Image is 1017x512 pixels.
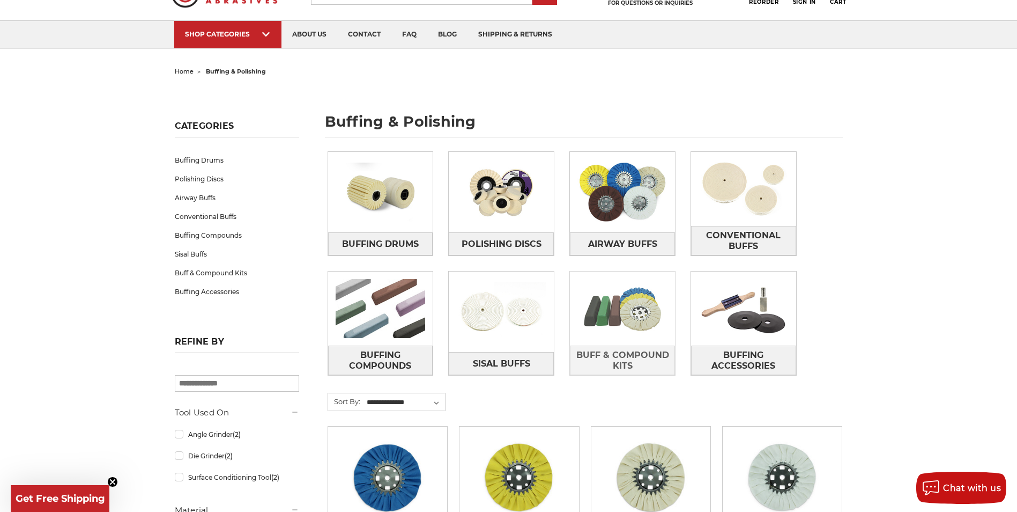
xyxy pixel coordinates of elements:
[691,226,796,255] a: Conventional Buffs
[175,468,299,487] a: Surface Conditioning Tool
[570,346,675,375] a: Buff & Compound Kits
[328,393,360,409] label: Sort By:
[449,155,554,229] img: Polishing Discs
[916,472,1006,504] button: Chat with us
[175,170,299,188] a: Polishing Discs
[175,406,299,419] h5: Tool Used On
[342,235,419,253] span: Buffing Drums
[691,346,796,375] a: Buffing Accessories
[427,21,467,48] a: blog
[462,235,541,253] span: Polishing Discs
[175,121,299,137] h5: Categories
[175,264,299,282] a: Buff & Compound Kits
[175,337,299,353] h5: Refine by
[467,21,563,48] a: shipping & returns
[328,155,433,229] img: Buffing Drums
[391,21,427,48] a: faq
[175,207,299,226] a: Conventional Buffs
[570,232,675,255] a: Airway Buffs
[107,477,118,487] button: Close teaser
[570,155,675,229] img: Airway Buffs
[175,188,299,207] a: Airway Buffs
[281,21,337,48] a: about us
[570,346,674,375] span: Buff & Compound Kits
[449,232,554,255] a: Polishing Discs
[570,272,675,346] img: Buff & Compound Kits
[691,152,796,226] img: Conventional Buffs
[337,21,391,48] a: contact
[11,485,109,512] div: Get Free ShippingClose teaser
[175,282,299,301] a: Buffing Accessories
[16,493,105,504] span: Get Free Shipping
[473,355,530,373] span: Sisal Buffs
[329,346,433,375] span: Buffing Compounds
[365,394,445,411] select: Sort By:
[328,346,433,375] a: Buffing Compounds
[175,226,299,245] a: Buffing Compounds
[325,114,843,137] h1: buffing & polishing
[175,447,299,465] a: Die Grinder
[449,275,554,349] img: Sisal Buffs
[328,272,433,346] img: Buffing Compounds
[185,30,271,38] div: SHOP CATEGORIES
[271,473,279,481] span: (2)
[225,452,233,460] span: (2)
[691,272,796,346] img: Buffing Accessories
[175,151,299,170] a: Buffing Drums
[175,68,194,75] a: home
[175,245,299,264] a: Sisal Buffs
[692,346,796,375] span: Buffing Accessories
[588,235,657,253] span: Airway Buffs
[449,352,554,375] a: Sisal Buffs
[943,483,1001,493] span: Chat with us
[328,232,433,255] a: Buffing Drums
[233,430,241,438] span: (2)
[692,226,796,255] span: Conventional Buffs
[206,68,266,75] span: buffing & polishing
[175,425,299,444] a: Angle Grinder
